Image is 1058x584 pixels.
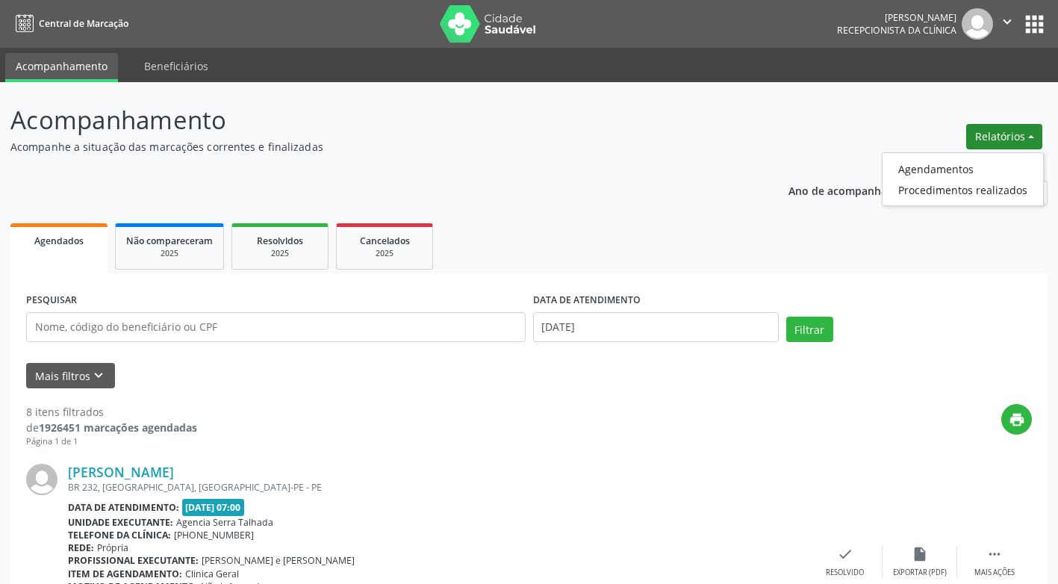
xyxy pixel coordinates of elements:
b: Data de atendimento: [68,501,179,514]
ul: Relatórios [882,152,1044,206]
div: Mais ações [974,568,1015,578]
div: [PERSON_NAME] [837,11,956,24]
i: insert_drive_file [912,546,928,562]
div: de [26,420,197,435]
strong: 1926451 marcações agendadas [39,420,197,435]
i: check [837,546,853,562]
div: 2025 [347,248,422,259]
b: Item de agendamento: [68,568,182,580]
p: Acompanhamento [10,102,736,139]
p: Acompanhe a situação das marcações correntes e finalizadas [10,139,736,155]
button: Relatórios [966,124,1042,149]
button:  [993,8,1021,40]
div: 8 itens filtrados [26,404,197,420]
button: Mais filtroskeyboard_arrow_down [26,363,115,389]
b: Telefone da clínica: [68,529,171,541]
span: [DATE] 07:00 [182,499,245,516]
i:  [986,546,1003,562]
p: Ano de acompanhamento [788,181,921,199]
a: [PERSON_NAME] [68,464,174,480]
div: Exportar (PDF) [893,568,947,578]
i:  [999,13,1015,30]
div: 2025 [243,248,317,259]
div: 2025 [126,248,213,259]
b: Rede: [68,541,94,554]
button: Filtrar [786,317,833,342]
i: keyboard_arrow_down [90,367,107,384]
span: Agencia Serra Talhada [176,516,273,529]
img: img [962,8,993,40]
label: DATA DE ATENDIMENTO [533,289,641,312]
div: Página 1 de 1 [26,435,197,448]
span: Agendados [34,234,84,247]
span: Recepcionista da clínica [837,24,956,37]
button: print [1001,404,1032,435]
span: [PHONE_NUMBER] [174,529,254,541]
label: PESQUISAR [26,289,77,312]
span: Central de Marcação [39,17,128,30]
div: Resolvido [826,568,864,578]
span: Não compareceram [126,234,213,247]
input: Selecione um intervalo [533,312,779,342]
button: apps [1021,11,1048,37]
i: print [1009,411,1025,428]
a: Procedimentos realizados [883,179,1043,200]
a: Acompanhamento [5,53,118,82]
span: Cancelados [360,234,410,247]
span: Própria [97,541,128,554]
b: Profissional executante: [68,554,199,567]
b: Unidade executante: [68,516,173,529]
a: Agendamentos [883,158,1043,179]
span: Resolvidos [257,234,303,247]
a: Central de Marcação [10,11,128,36]
div: BR 232, [GEOGRAPHIC_DATA], [GEOGRAPHIC_DATA]-PE - PE [68,481,808,494]
img: img [26,464,57,495]
span: [PERSON_NAME] e [PERSON_NAME] [202,554,355,567]
input: Nome, código do beneficiário ou CPF [26,312,526,342]
a: Beneficiários [134,53,219,79]
span: Clinica Geral [185,568,239,580]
